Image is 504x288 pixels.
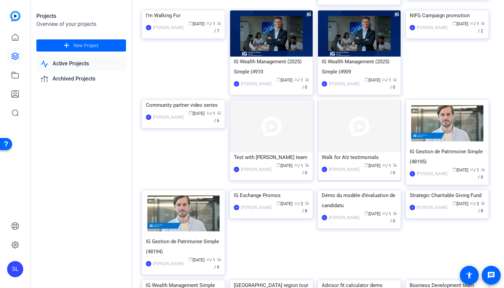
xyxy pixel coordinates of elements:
[390,78,397,90] span: / 0
[470,22,479,26] span: / 1
[365,163,369,167] span: calendar_today
[365,211,369,215] span: calendar_today
[365,212,380,216] span: [DATE]
[206,258,215,262] span: / 1
[36,20,126,28] div: Overview of your projects
[241,166,272,173] div: [PERSON_NAME]
[146,115,151,120] div: SL
[322,57,397,77] div: IG Wealth Management (2025) Simple (4909
[470,21,474,25] span: group
[294,201,303,206] span: / 2
[322,215,327,220] div: SL
[234,57,309,77] div: IG Wealth Management (2025) Simple (4910
[62,41,71,50] mat-icon: add
[305,201,309,205] span: radio
[478,201,485,213] span: / 8
[294,77,298,82] span: group
[393,77,397,82] span: radio
[302,201,309,213] span: / 8
[481,21,485,25] span: radio
[214,22,221,33] span: / 7
[452,168,468,172] span: [DATE]
[294,163,298,167] span: group
[36,12,126,20] div: Projects
[302,78,309,90] span: / 0
[146,100,221,110] div: Community partner video series
[417,204,447,211] div: [PERSON_NAME]
[234,152,309,162] div: Test with [PERSON_NAME] team
[382,163,391,168] span: / 1
[365,163,380,168] span: [DATE]
[189,258,204,262] span: [DATE]
[365,77,369,82] span: calendar_today
[365,78,380,83] span: [DATE]
[452,22,468,26] span: [DATE]
[478,22,485,33] span: / 2
[470,167,474,171] span: group
[153,114,184,121] div: [PERSON_NAME]
[241,204,272,211] div: [PERSON_NAME]
[277,78,292,83] span: [DATE]
[214,258,221,269] span: / 0
[382,211,386,215] span: group
[206,111,215,116] span: / 1
[153,24,184,31] div: [PERSON_NAME]
[329,214,359,221] div: [PERSON_NAME]
[410,171,415,177] div: SL
[234,190,309,200] div: IG Exchange Promos
[146,236,221,257] div: IG Gestion de Patrimoine Simple (48194)
[452,21,456,25] span: calendar_today
[294,78,303,83] span: / 1
[329,166,359,173] div: [PERSON_NAME]
[382,77,386,82] span: group
[478,168,485,180] span: / 0
[206,21,210,25] span: group
[470,201,479,206] span: / 2
[206,111,210,115] span: group
[189,257,193,261] span: calendar_today
[189,111,204,116] span: [DATE]
[146,261,151,266] div: SL
[277,77,281,82] span: calendar_today
[294,163,303,168] span: / 1
[322,167,327,172] div: SL
[481,201,485,205] span: radio
[465,271,473,279] mat-icon: accessibility
[410,147,485,167] div: IG Gestion de Patrimoine Simple (48195)
[217,257,221,261] span: radio
[417,170,447,177] div: [PERSON_NAME]
[305,77,309,82] span: radio
[217,21,221,25] span: radio
[277,201,292,206] span: [DATE]
[390,212,397,223] span: / 0
[153,260,184,267] div: [PERSON_NAME]
[382,78,391,83] span: / 1
[393,211,397,215] span: radio
[481,167,485,171] span: radio
[452,201,456,205] span: calendar_today
[322,190,397,211] div: Démo du modèle d’évaluation de candidatu
[36,72,126,86] a: Archived Projects
[305,163,309,167] span: radio
[382,163,386,167] span: group
[277,201,281,205] span: calendar_today
[234,167,239,172] div: SL
[73,42,99,49] span: New Project
[277,163,281,167] span: calendar_today
[214,111,221,123] span: / 6
[393,163,397,167] span: radio
[487,271,495,279] mat-icon: message
[36,39,126,52] button: New Project
[410,25,415,30] div: SL
[322,152,397,162] div: Walk for Alz testimonials
[452,167,456,171] span: calendar_today
[234,81,239,87] div: SL
[7,261,23,277] div: SL
[234,205,239,210] div: SH
[470,168,479,172] span: / 1
[329,81,359,87] div: [PERSON_NAME]
[302,163,309,175] span: / 0
[417,24,447,31] div: [PERSON_NAME]
[241,81,272,87] div: [PERSON_NAME]
[10,11,21,21] img: blue-gradient.svg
